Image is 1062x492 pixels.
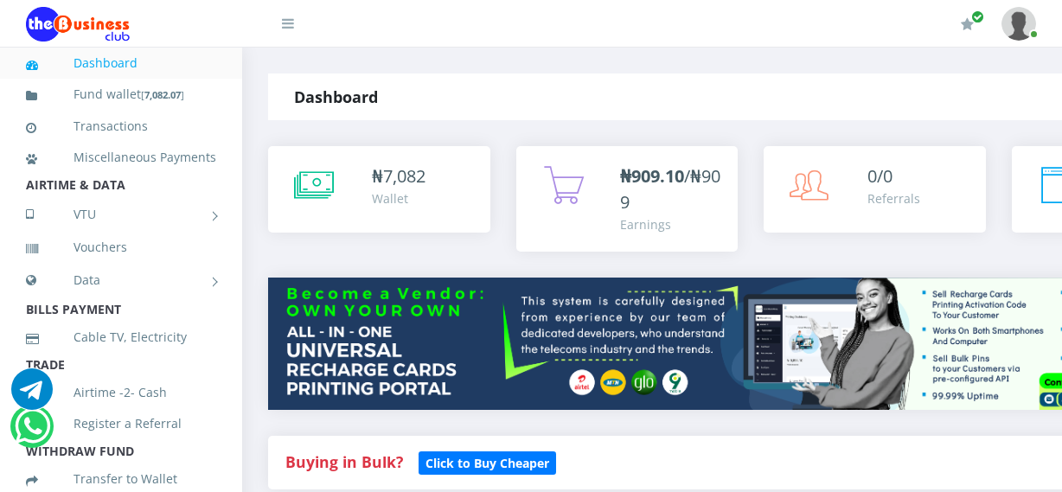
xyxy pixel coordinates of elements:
[26,106,216,146] a: Transactions
[26,404,216,444] a: Register a Referral
[867,164,892,188] span: 0/0
[419,451,556,472] a: Click to Buy Cheaper
[516,146,739,252] a: ₦909.10/₦909 Earnings
[764,146,986,233] a: 0/0 Referrals
[26,373,216,412] a: Airtime -2- Cash
[26,193,216,236] a: VTU
[620,164,720,214] span: /₦909
[26,137,216,177] a: Miscellaneous Payments
[372,163,425,189] div: ₦
[26,227,216,267] a: Vouchers
[11,381,53,410] a: Chat for support
[867,189,920,208] div: Referrals
[26,74,216,115] a: Fund wallet[7,082.07]
[971,10,984,23] span: Renew/Upgrade Subscription
[1001,7,1036,41] img: User
[620,164,684,188] b: ₦909.10
[26,7,130,42] img: Logo
[425,455,549,471] b: Click to Buy Cheaper
[383,164,425,188] span: 7,082
[961,17,974,31] i: Renew/Upgrade Subscription
[144,88,181,101] b: 7,082.07
[26,43,216,83] a: Dashboard
[620,215,721,233] div: Earnings
[141,88,184,101] small: [ ]
[26,317,216,357] a: Cable TV, Electricity
[268,146,490,233] a: ₦7,082 Wallet
[285,451,403,472] strong: Buying in Bulk?
[294,86,378,107] strong: Dashboard
[372,189,425,208] div: Wallet
[15,419,50,447] a: Chat for support
[26,259,216,302] a: Data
